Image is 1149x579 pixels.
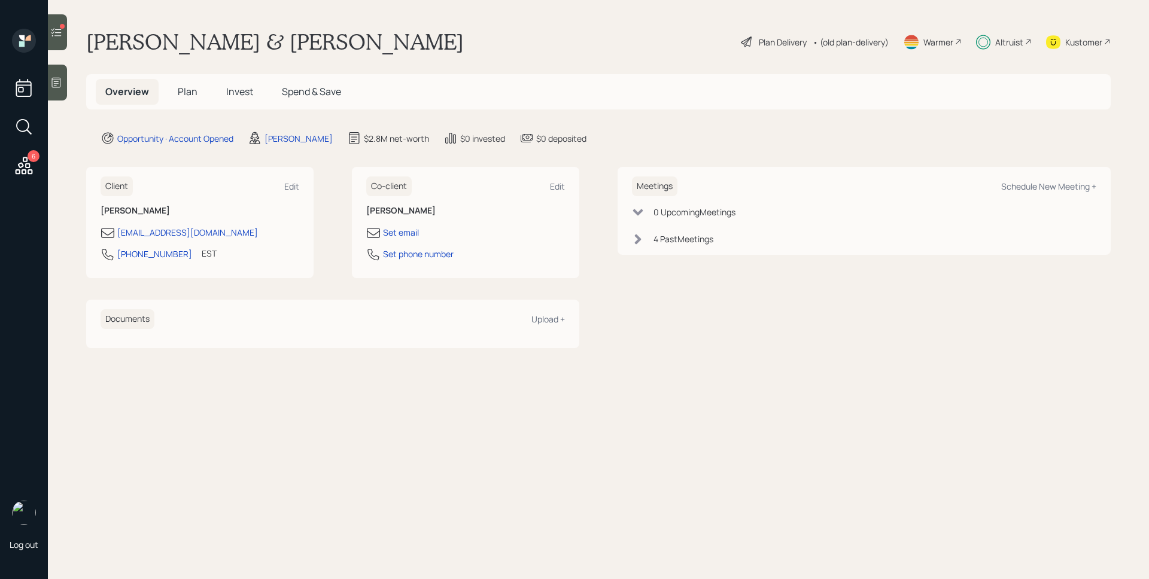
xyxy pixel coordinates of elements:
h6: [PERSON_NAME] [366,206,565,216]
div: [PHONE_NUMBER] [117,248,192,260]
div: Schedule New Meeting + [1001,181,1096,192]
h6: [PERSON_NAME] [101,206,299,216]
div: [PERSON_NAME] [265,132,333,145]
img: james-distasi-headshot.png [12,501,36,525]
span: Spend & Save [282,85,341,98]
div: Warmer [923,36,953,48]
div: Edit [550,181,565,192]
div: 4 Past Meeting s [653,233,713,245]
span: Invest [226,85,253,98]
div: [EMAIL_ADDRESS][DOMAIN_NAME] [117,226,258,239]
div: Kustomer [1065,36,1102,48]
div: EST [202,247,217,260]
div: Set phone number [383,248,454,260]
div: Log out [10,539,38,550]
h6: Documents [101,309,154,329]
h1: [PERSON_NAME] & [PERSON_NAME] [86,29,464,55]
div: $0 invested [460,132,505,145]
h6: Client [101,176,133,196]
div: $2.8M net-worth [364,132,429,145]
div: Opportunity · Account Opened [117,132,233,145]
div: 6 [28,150,39,162]
div: Edit [284,181,299,192]
div: 0 Upcoming Meeting s [653,206,735,218]
h6: Co-client [366,176,412,196]
h6: Meetings [632,176,677,196]
div: • (old plan-delivery) [813,36,889,48]
div: Set email [383,226,419,239]
div: Plan Delivery [759,36,807,48]
div: $0 deposited [536,132,586,145]
span: Plan [178,85,197,98]
div: Altruist [995,36,1023,48]
div: Upload + [531,313,565,325]
span: Overview [105,85,149,98]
